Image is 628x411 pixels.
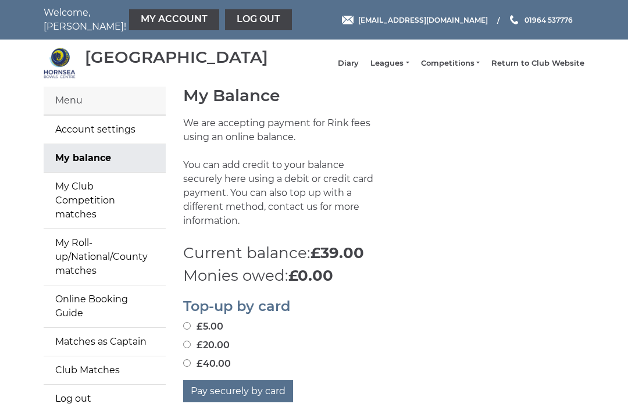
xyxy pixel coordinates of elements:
img: Phone us [510,15,518,24]
a: Online Booking Guide [44,285,166,327]
a: Account settings [44,116,166,144]
a: Diary [338,58,359,69]
a: Log out [225,9,292,30]
span: [EMAIL_ADDRESS][DOMAIN_NAME] [358,15,488,24]
a: Phone us 01964 537776 [508,15,573,26]
p: Monies owed: [183,265,584,287]
h1: My Balance [183,87,584,105]
nav: Welcome, [PERSON_NAME]! [44,6,259,34]
input: £5.00 [183,322,191,330]
h2: Top-up by card [183,299,584,314]
input: £40.00 [183,359,191,367]
a: My Account [129,9,219,30]
a: Club Matches [44,356,166,384]
div: [GEOGRAPHIC_DATA] [85,48,268,66]
a: My Roll-up/National/County matches [44,229,166,285]
img: Email [342,16,354,24]
strong: £39.00 [311,244,364,262]
a: Leagues [370,58,409,69]
label: £5.00 [183,320,223,334]
p: Current balance: [183,242,584,265]
label: £20.00 [183,338,230,352]
a: My balance [44,144,166,172]
a: Email [EMAIL_ADDRESS][DOMAIN_NAME] [342,15,488,26]
button: Pay securely by card [183,380,293,402]
label: £40.00 [183,357,231,371]
span: 01964 537776 [524,15,573,24]
input: £20.00 [183,341,191,348]
img: Hornsea Bowls Centre [44,47,76,79]
strong: £0.00 [288,266,333,285]
a: My Club Competition matches [44,173,166,228]
a: Matches as Captain [44,328,166,356]
div: Menu [44,87,166,115]
a: Competitions [421,58,480,69]
p: We are accepting payment for Rink fees using an online balance. You can add credit to your balanc... [183,116,375,242]
a: Return to Club Website [491,58,584,69]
